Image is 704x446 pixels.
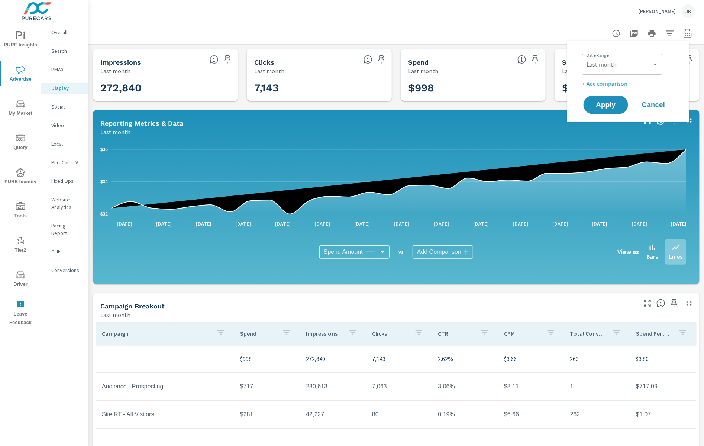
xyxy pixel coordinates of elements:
[41,265,88,276] div: Conversions
[254,67,284,75] p: Last month
[366,405,432,424] td: 80
[372,354,426,363] p: 7,143
[529,54,541,65] span: Save this to your personalized report
[645,26,659,41] button: Print Report
[656,299,665,308] span: This is a summary of Display performance results by campaign. Each column can be sorted.
[324,248,363,256] span: Spend Amount
[562,58,629,66] h5: Spend Per Unit Sold
[234,405,300,424] td: $281
[100,211,108,217] text: $32
[627,26,642,41] button: "Export Report to PDF"
[100,127,130,136] p: Last month
[3,168,38,186] span: PURE Identity
[372,330,408,337] p: Clicks
[41,246,88,257] div: Calls
[682,4,695,18] div: JK
[504,354,558,363] p: $3.66
[41,194,88,213] div: Website Analytics
[408,58,429,66] h5: Spend
[51,122,82,129] p: Video
[498,405,564,424] td: $6.66
[547,220,573,227] p: [DATE]
[51,103,82,110] p: Social
[240,354,294,363] p: $998
[3,134,38,152] span: Query
[41,220,88,239] div: Pacing Report
[438,330,475,337] p: CTR
[683,114,695,126] button: Minimize Widget
[417,248,461,256] span: Add Comparison
[375,54,387,65] span: Save this to your personalized report
[617,248,639,256] h6: View as
[210,55,219,64] span: The number of times an ad was shown on your behalf.
[438,354,493,363] p: 2.62%
[666,220,692,227] p: [DATE]
[638,8,676,14] p: [PERSON_NAME]
[408,67,438,75] p: Last month
[100,67,130,75] p: Last month
[41,138,88,149] div: Local
[51,47,82,55] p: Search
[662,26,677,41] button: Apply Filters
[582,79,677,88] p: + Add comparison
[300,405,366,424] td: 42,227
[96,377,234,396] td: Audience - Prospecting
[96,405,234,424] td: Site RT - All Visitors
[41,64,88,75] div: PMAX
[51,248,82,255] p: Calls
[668,297,680,309] span: Save this to your personalized report
[3,100,38,118] span: My Market
[151,220,177,227] p: [DATE]
[3,202,38,220] span: Tools
[408,82,538,94] h3: $998
[3,65,38,84] span: Advertise
[683,54,695,65] span: Save this to your personalized report
[428,220,454,227] p: [DATE]
[364,55,372,64] span: The number of times an ad was clicked by a consumer.
[366,377,432,396] td: 7,063
[389,220,415,227] p: [DATE]
[41,120,88,131] div: Video
[300,377,366,396] td: 230,613
[41,27,88,38] div: Overall
[234,377,300,396] td: $717
[498,377,564,396] td: $3.11
[504,330,540,337] p: CPM
[191,220,217,227] p: [DATE]
[0,22,41,330] div: nav menu
[683,297,695,309] button: Minimize Widget
[100,310,130,319] p: Last month
[3,236,38,255] span: Tier2
[631,96,676,114] button: Cancel
[310,220,336,227] p: [DATE]
[306,354,360,363] p: 272,840
[680,26,695,41] button: Select Date Range
[51,29,82,36] p: Overall
[102,330,210,337] p: Campaign
[390,249,413,255] p: vs
[646,252,658,261] p: Bars
[41,157,88,168] div: PureCars TV
[230,220,256,227] p: [DATE]
[508,220,534,227] p: [DATE]
[584,96,628,114] button: Apply
[3,31,38,49] span: PURE Insights
[639,101,668,108] span: Cancel
[240,330,277,337] p: Spend
[570,354,624,363] p: 263
[591,101,621,108] span: Apply
[642,297,653,309] button: Make Fullscreen
[112,220,138,227] p: [DATE]
[432,377,498,396] td: 3.06%
[51,222,82,237] p: Pacing Report
[626,220,652,227] p: [DATE]
[564,405,630,424] td: 262
[306,330,342,337] p: Impressions
[41,83,88,94] div: Display
[270,220,296,227] p: [DATE]
[51,140,82,148] p: Local
[100,179,108,184] text: $34
[349,220,375,227] p: [DATE]
[630,405,696,424] td: $1.07
[100,82,230,94] h3: 272,840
